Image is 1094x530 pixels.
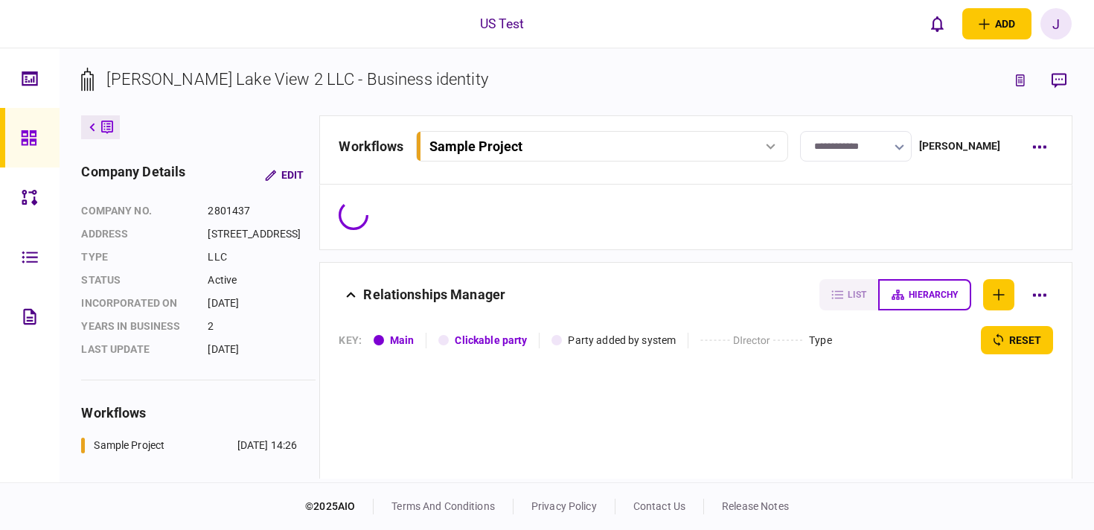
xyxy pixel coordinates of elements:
[106,67,487,92] div: [PERSON_NAME] Lake View 2 LLC - Business identity
[363,279,505,310] div: Relationships Manager
[919,138,1001,154] div: [PERSON_NAME]
[633,500,685,512] a: contact us
[81,203,193,219] div: company no.
[81,162,185,188] div: company details
[339,136,403,156] div: workflows
[878,279,971,310] button: hierarchy
[722,500,789,512] a: release notes
[81,342,193,357] div: last update
[208,296,316,311] div: [DATE]
[531,500,597,512] a: privacy policy
[253,162,316,188] button: Edit
[81,272,193,288] div: status
[390,333,415,348] div: Main
[81,403,316,423] div: workflows
[962,8,1031,39] button: open adding identity options
[455,333,527,348] div: Clickable party
[208,203,316,219] div: 2801437
[848,290,866,300] span: list
[208,272,316,288] div: Active
[81,319,193,334] div: years in business
[81,438,297,453] a: Sample Project[DATE] 14:26
[305,499,374,514] div: © 2025 AIO
[819,279,878,310] button: list
[81,296,193,311] div: incorporated on
[909,290,958,300] span: hierarchy
[339,333,362,348] div: KEY :
[981,326,1053,354] button: reset
[94,438,164,453] div: Sample Project
[208,319,316,334] div: 2
[81,249,193,265] div: Type
[429,138,522,154] div: Sample Project
[568,333,676,348] div: Party added by system
[237,438,298,453] div: [DATE] 14:26
[480,14,525,33] div: US Test
[416,131,788,162] button: Sample Project
[809,333,832,348] div: Type
[208,342,316,357] div: [DATE]
[1007,67,1034,94] button: link to underwriting page
[208,249,316,265] div: LLC
[922,8,953,39] button: open notifications list
[391,500,495,512] a: terms and conditions
[208,226,316,242] div: [STREET_ADDRESS]
[81,226,193,242] div: address
[1040,8,1072,39] button: J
